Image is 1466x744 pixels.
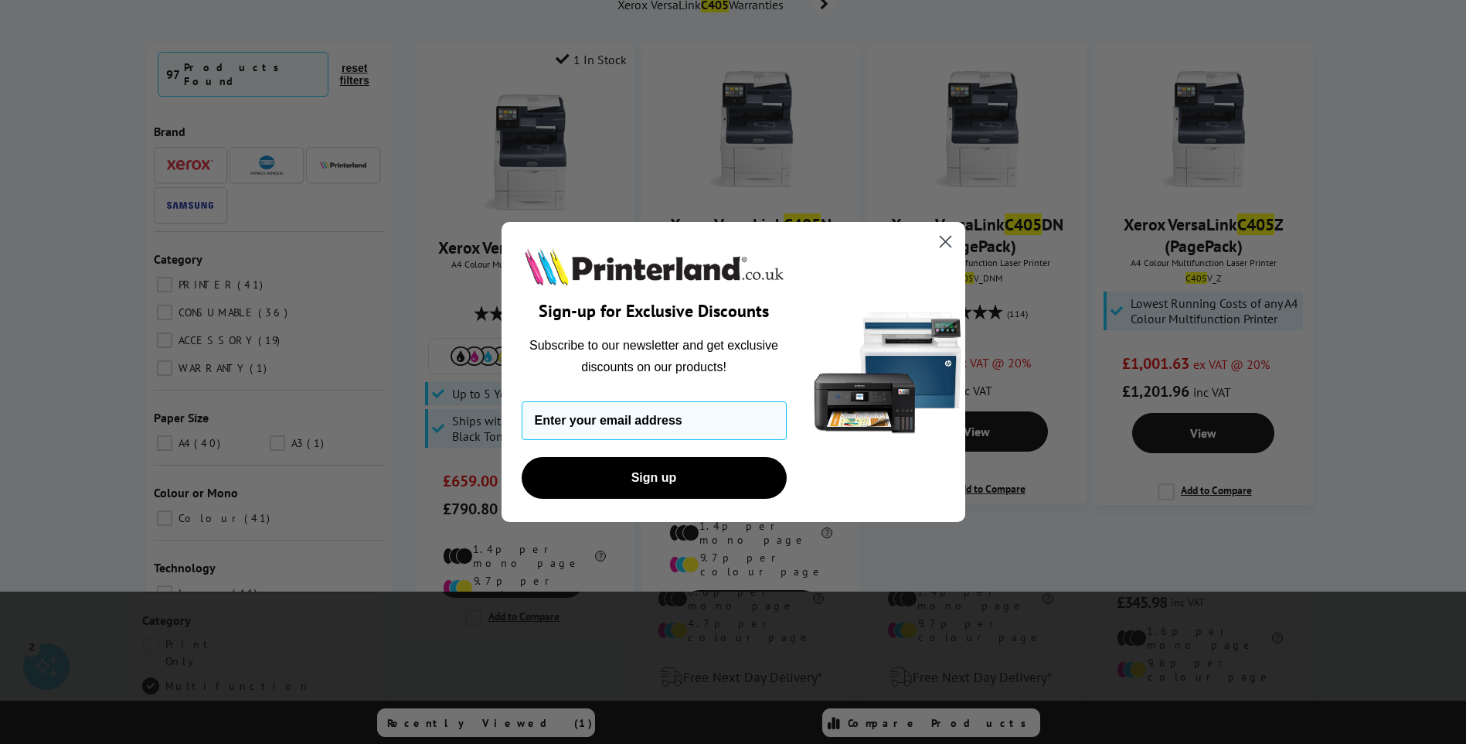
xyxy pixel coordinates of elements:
[539,300,769,322] span: Sign-up for Exclusive Discounts
[522,457,787,499] button: Sign up
[811,222,965,523] img: 5290a21f-4df8-4860-95f4-ea1e8d0e8904.png
[932,228,959,255] button: Close dialog
[522,401,787,440] input: Enter your email address
[529,339,778,374] span: Subscribe to our newsletter and get exclusive discounts on our products!
[522,245,787,288] img: Printerland.co.uk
